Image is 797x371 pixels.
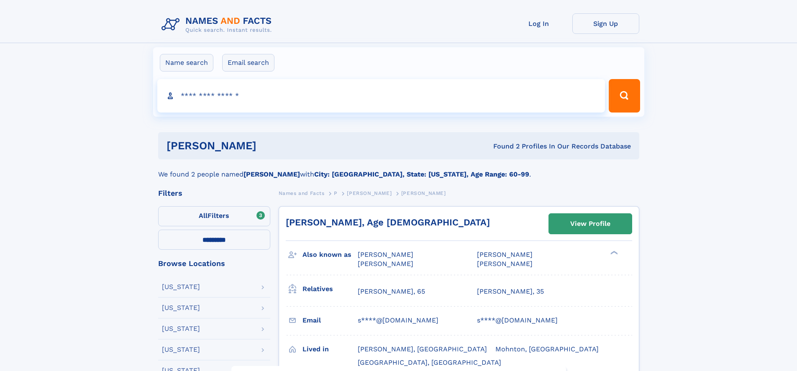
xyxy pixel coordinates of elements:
[158,13,279,36] img: Logo Names and Facts
[279,188,325,198] a: Names and Facts
[358,358,501,366] span: [GEOGRAPHIC_DATA], [GEOGRAPHIC_DATA]
[347,188,392,198] a: [PERSON_NAME]
[162,304,200,311] div: [US_STATE]
[158,189,270,197] div: Filters
[572,13,639,34] a: Sign Up
[314,170,529,178] b: City: [GEOGRAPHIC_DATA], State: [US_STATE], Age Range: 60-99
[334,188,338,198] a: P
[375,142,631,151] div: Found 2 Profiles In Our Records Database
[243,170,300,178] b: [PERSON_NAME]
[358,260,413,268] span: [PERSON_NAME]
[495,345,599,353] span: Mohnton, [GEOGRAPHIC_DATA]
[157,79,605,113] input: search input
[286,217,490,228] a: [PERSON_NAME], Age [DEMOGRAPHIC_DATA]
[158,260,270,267] div: Browse Locations
[477,287,544,296] a: [PERSON_NAME], 35
[302,313,358,328] h3: Email
[505,13,572,34] a: Log In
[162,346,200,353] div: [US_STATE]
[302,248,358,262] h3: Also known as
[302,342,358,356] h3: Lived in
[167,141,375,151] h1: [PERSON_NAME]
[608,250,618,256] div: ❯
[401,190,446,196] span: [PERSON_NAME]
[158,159,639,179] div: We found 2 people named with .
[358,287,425,296] a: [PERSON_NAME], 65
[222,54,274,72] label: Email search
[334,190,338,196] span: P
[549,214,632,234] a: View Profile
[162,284,200,290] div: [US_STATE]
[609,79,640,113] button: Search Button
[477,251,533,258] span: [PERSON_NAME]
[358,345,487,353] span: [PERSON_NAME], [GEOGRAPHIC_DATA]
[199,212,208,220] span: All
[570,214,610,233] div: View Profile
[302,282,358,296] h3: Relatives
[162,325,200,332] div: [US_STATE]
[158,206,270,226] label: Filters
[477,260,533,268] span: [PERSON_NAME]
[160,54,213,72] label: Name search
[358,251,413,258] span: [PERSON_NAME]
[347,190,392,196] span: [PERSON_NAME]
